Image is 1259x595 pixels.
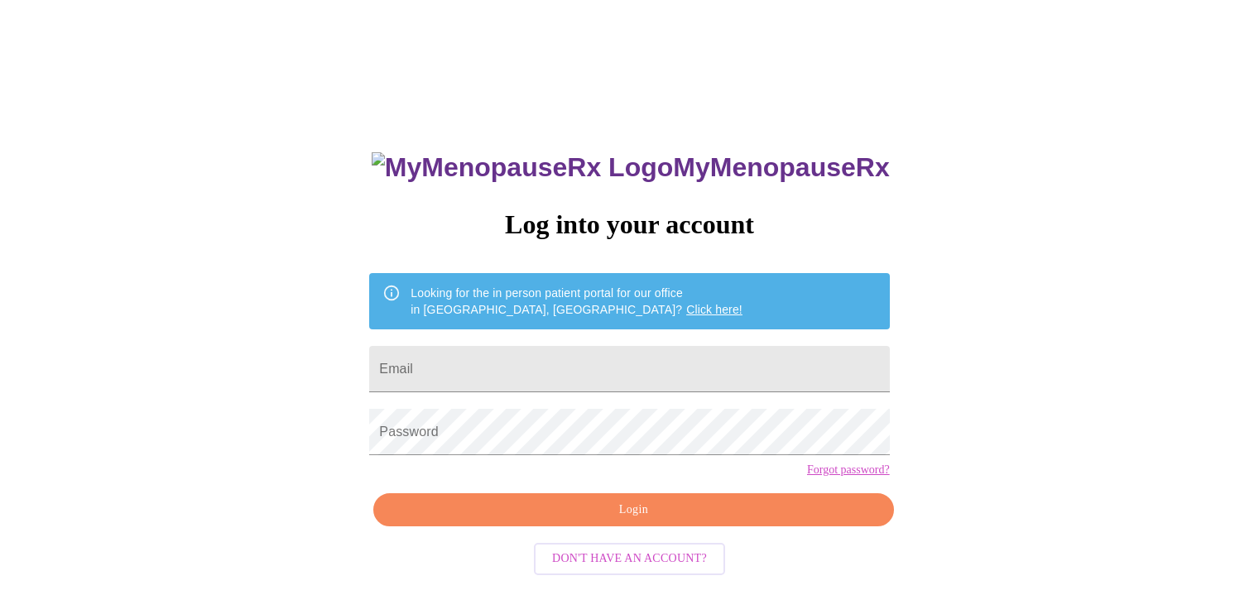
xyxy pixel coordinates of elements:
[530,550,729,564] a: Don't have an account?
[411,278,742,324] div: Looking for the in person patient portal for our office in [GEOGRAPHIC_DATA], [GEOGRAPHIC_DATA]?
[552,549,707,569] span: Don't have an account?
[372,152,890,183] h3: MyMenopauseRx
[372,152,673,183] img: MyMenopauseRx Logo
[373,493,893,527] button: Login
[807,463,890,477] a: Forgot password?
[534,543,725,575] button: Don't have an account?
[369,209,889,240] h3: Log into your account
[392,500,874,521] span: Login
[686,303,742,316] a: Click here!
